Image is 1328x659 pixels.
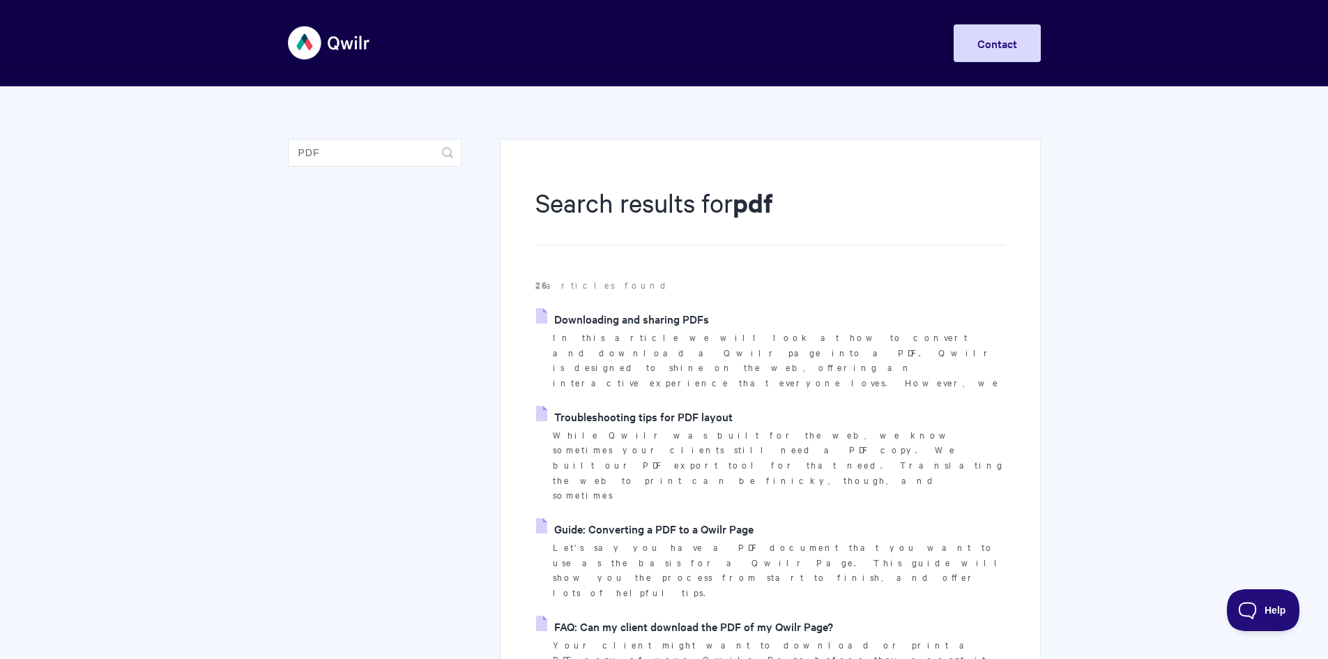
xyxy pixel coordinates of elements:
[536,518,754,539] a: Guide: Converting a PDF to a Qwilr Page
[954,24,1041,62] a: Contact
[535,185,1005,245] h1: Search results for
[1227,589,1300,631] iframe: Toggle Customer Support
[536,406,733,427] a: Troubleshooting tips for PDF layout
[536,616,833,637] a: FAQ: Can my client download the PDF of my Qwilr Page?
[536,308,709,329] a: Downloading and sharing PDFs
[553,540,1005,600] p: Let's say you have a PDF document that you want to use as the basis for a Qwilr Page. This guide ...
[553,427,1005,503] p: While Qwilr was built for the web, we know sometimes your clients still need a PDF copy. We built...
[288,139,461,167] input: Search
[535,278,546,291] strong: 26
[535,278,1005,293] p: articles found
[288,17,371,69] img: Qwilr Help Center
[553,330,1005,391] p: In this article we will look at how to convert and download a Qwilr page into a PDF. Qwilr is des...
[733,185,773,220] strong: pdf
